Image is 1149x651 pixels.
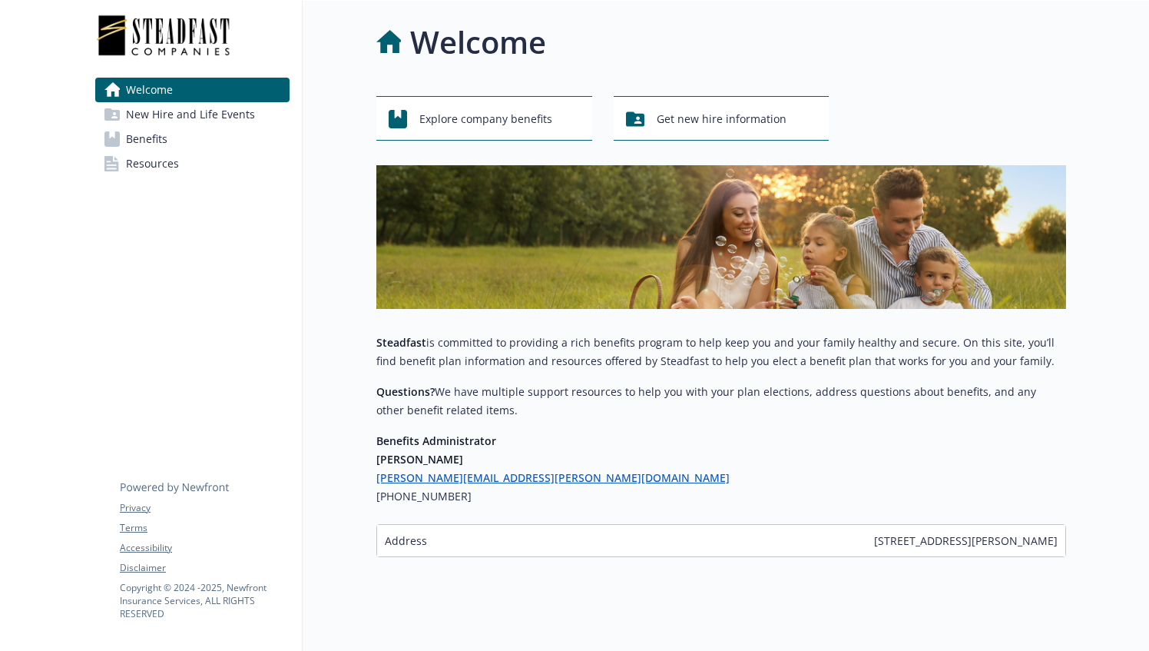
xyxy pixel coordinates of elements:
span: Explore company benefits [419,105,552,134]
span: Resources [126,151,179,176]
a: Resources [95,151,290,176]
strong: [PERSON_NAME] [376,452,463,467]
a: New Hire and Life Events [95,102,290,127]
span: Get new hire information [657,105,786,134]
a: Privacy [120,501,289,515]
a: Welcome [95,78,290,102]
span: Address [385,533,427,549]
span: Benefits [126,127,167,151]
p: is committed to providing a rich benefits program to help keep you and your family healthy and se... [376,334,1066,370]
a: Accessibility [120,541,289,555]
strong: Benefits Administrator [376,433,496,448]
button: Get new hire information [614,96,829,141]
a: [PERSON_NAME][EMAIL_ADDRESS][PERSON_NAME][DOMAIN_NAME] [376,470,730,485]
h1: Welcome [410,19,546,65]
span: New Hire and Life Events [126,102,255,127]
strong: Questions? [376,384,435,399]
strong: Steadfast [376,335,426,350]
p: Copyright © 2024 - 2025 , Newfront Insurance Services, ALL RIGHTS RESERVED [120,581,289,620]
img: overview page banner [376,165,1066,309]
a: Terms [120,521,289,535]
p: We have multiple support resources to help you with your plan elections, address questions about ... [376,383,1066,420]
h6: [PHONE_NUMBER] [376,487,1066,506]
span: Welcome [126,78,173,102]
a: Benefits [95,127,290,151]
span: [STREET_ADDRESS][PERSON_NAME] [874,533,1058,549]
a: Disclaimer [120,561,289,575]
button: Explore company benefits [376,96,592,141]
